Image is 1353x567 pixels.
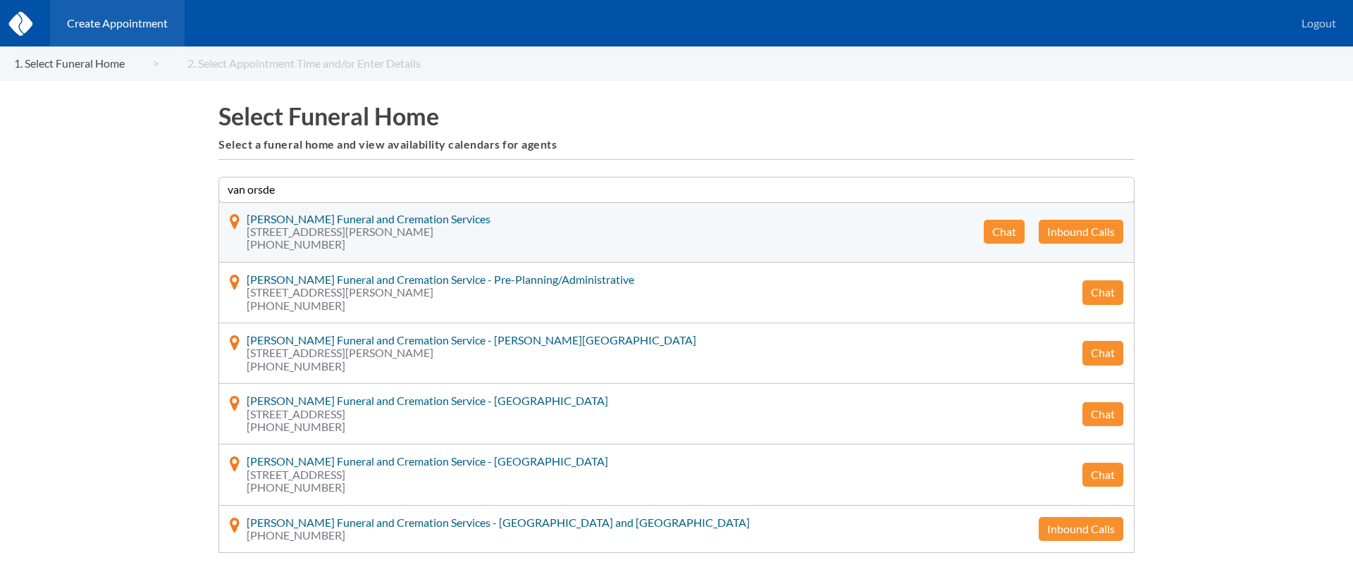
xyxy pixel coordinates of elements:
span: [PHONE_NUMBER] [247,481,608,494]
button: Chat [1082,402,1123,426]
span: [STREET_ADDRESS][PERSON_NAME] [247,347,696,359]
span: [PERSON_NAME] Funeral and Cremation Service - Pre-Planning/Administrative [247,273,634,286]
span: [PHONE_NUMBER] [247,238,490,251]
span: [STREET_ADDRESS][PERSON_NAME] [247,225,490,238]
span: [PHONE_NUMBER] [247,529,750,542]
button: Chat [1082,463,1123,487]
span: [PHONE_NUMBER] [247,420,608,433]
button: Chat [984,220,1025,244]
input: Search for a funeral home... [218,177,1135,202]
button: Inbound Calls [1039,517,1123,541]
span: [PHONE_NUMBER] [247,299,634,312]
span: [STREET_ADDRESS] [247,468,608,481]
span: [STREET_ADDRESS][PERSON_NAME] [247,286,634,299]
span: [PERSON_NAME] Funeral and Cremation Service - [PERSON_NAME][GEOGRAPHIC_DATA] [247,333,696,347]
span: [PERSON_NAME] Funeral and Cremation Service - [GEOGRAPHIC_DATA] [247,454,608,468]
span: [PHONE_NUMBER] [247,360,696,373]
h1: Select Funeral Home [218,102,1135,130]
h6: Select a funeral home and view availability calendars for agents [218,138,1135,151]
button: Chat [1082,280,1123,304]
span: [PERSON_NAME] Funeral and Cremation Service - [GEOGRAPHIC_DATA] [247,394,608,407]
button: Inbound Calls [1039,220,1123,244]
button: Chat [1082,341,1123,365]
span: [STREET_ADDRESS] [247,408,608,420]
a: 1. Select Funeral Home [14,57,159,70]
span: [PERSON_NAME] Funeral and Cremation Services - [GEOGRAPHIC_DATA] and [GEOGRAPHIC_DATA] [247,516,750,529]
span: [PERSON_NAME] Funeral and Cremation Services [247,212,490,225]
